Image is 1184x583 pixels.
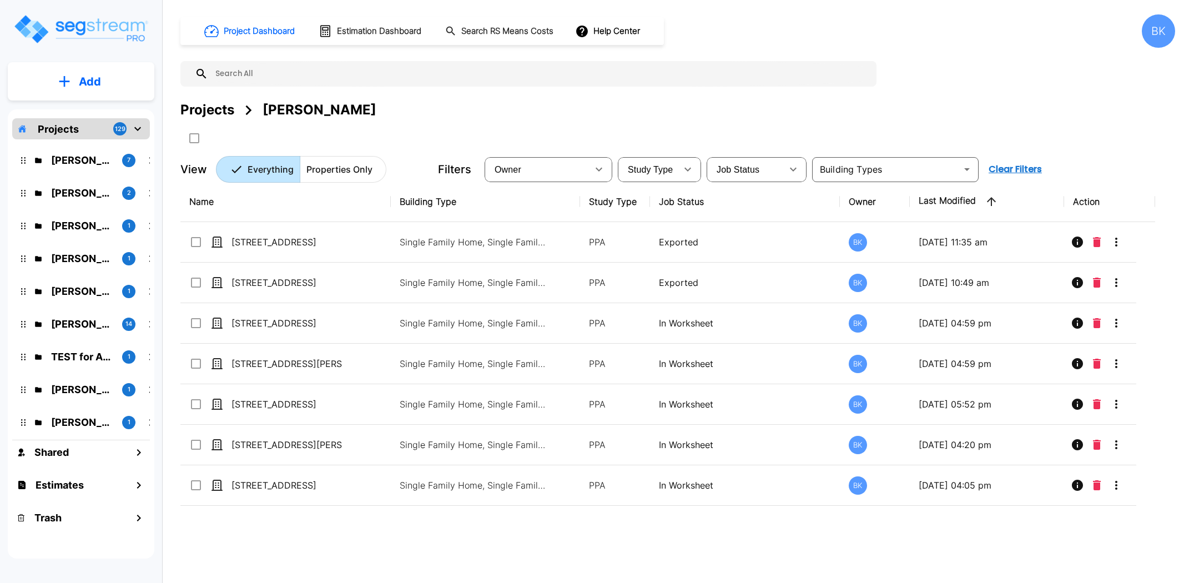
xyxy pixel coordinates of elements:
button: More-Options [1105,272,1127,294]
button: More-Options [1105,231,1127,253]
button: Delete [1089,231,1105,253]
h1: Shared [34,445,69,460]
div: [PERSON_NAME] [263,100,376,120]
th: Owner [840,182,910,222]
p: 2 [127,188,131,198]
p: Marci Fair [51,316,113,331]
div: BK [849,436,867,454]
p: PPA [589,276,641,289]
p: 1 [128,385,130,394]
div: BK [849,355,867,373]
p: Single Family Home, Single Family Home Site [400,479,550,492]
p: Exported [659,276,830,289]
span: Owner [495,165,521,174]
div: Select [620,154,677,185]
h1: Trash [34,510,62,525]
p: In Worksheet [659,316,830,330]
button: More-Options [1105,353,1127,375]
h1: Estimates [36,478,84,492]
button: Add [8,66,154,98]
p: Pavan Kumar [51,185,113,200]
div: BK [849,233,867,252]
h1: Estimation Dashboard [337,25,421,38]
div: BK [849,476,867,495]
p: [STREET_ADDRESS] [231,398,342,411]
button: SelectAll [183,127,205,149]
p: Single Family Home, Single Family Home Site [400,357,550,370]
th: Action [1064,182,1155,222]
p: Single Family Home, Single Family Home Site [400,398,550,411]
p: [STREET_ADDRESS][PERSON_NAME] [231,438,342,451]
p: 1 [128,221,130,230]
p: Single Family Home, Single Family Home Site [400,438,550,451]
p: 7 [127,155,130,165]
p: In Worksheet [659,479,830,492]
div: BK [849,395,867,414]
p: PPA [589,235,641,249]
button: Delete [1089,393,1105,415]
button: Delete [1089,353,1105,375]
div: Projects [180,100,234,120]
p: Joseph Darshan [51,284,113,299]
button: Estimation Dashboard [314,19,427,43]
p: [DATE] 05:52 pm [919,398,1055,411]
p: [DATE] 04:59 pm [919,316,1055,330]
p: View [180,161,207,178]
p: [STREET_ADDRESS] [231,316,342,330]
p: [DATE] 04:20 pm [919,438,1055,451]
th: Job Status [650,182,839,222]
button: Info [1066,434,1089,456]
p: Exported [659,235,830,249]
button: Clear Filters [984,158,1046,180]
button: Info [1066,272,1089,294]
button: Help Center [573,21,644,42]
span: Job Status [717,165,759,174]
button: Delete [1089,434,1105,456]
p: PPA [589,357,641,370]
th: Name [180,182,391,222]
button: Info [1066,312,1089,334]
th: Study Type [580,182,650,222]
p: In Worksheet [659,398,830,411]
button: Project Dashboard [200,19,301,43]
p: PPA [589,438,641,451]
p: In Worksheet [659,357,830,370]
p: [STREET_ADDRESS] [231,479,342,492]
p: [DATE] 11:35 am [919,235,1055,249]
th: Building Type [391,182,580,222]
div: BK [849,274,867,292]
p: 1 [128,352,130,361]
p: In Worksheet [659,438,830,451]
p: TEST for Assets [51,349,113,364]
button: More-Options [1105,474,1127,496]
button: Delete [1089,272,1105,294]
button: Search RS Means Costs [441,21,560,42]
p: Single Family Home, Single Family Home Site [400,316,550,330]
img: Logo [13,13,149,45]
div: Select [487,154,588,185]
p: Properties Only [306,163,372,176]
p: Tom Curtin [51,382,113,397]
p: 129 [115,124,125,134]
p: 1 [128,287,130,296]
p: Single Family Home, Single Family Home Site [400,235,550,249]
button: More-Options [1105,434,1127,456]
p: [DATE] 04:05 pm [919,479,1055,492]
p: Projects [38,122,79,137]
div: BK [1142,14,1175,48]
p: Andrea Vacaflor Ayoroa [51,153,113,168]
h1: Search RS Means Costs [461,25,553,38]
p: 14 [125,319,132,329]
p: Kamal Momi [51,218,113,233]
button: Info [1066,231,1089,253]
p: PPA [589,479,641,492]
th: Last Modified [910,182,1064,222]
p: [DATE] 10:49 am [919,276,1055,289]
button: Properties Only [300,156,386,183]
p: Garth Hatch [51,251,113,266]
p: [STREET_ADDRESS][PERSON_NAME] [231,357,342,370]
button: Delete [1089,474,1105,496]
p: [STREET_ADDRESS] [231,235,342,249]
button: Open [959,162,975,177]
p: Stan Dixon [51,415,113,430]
